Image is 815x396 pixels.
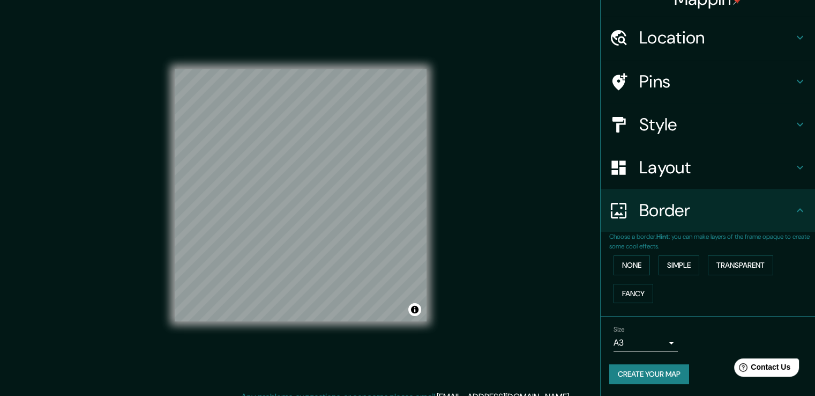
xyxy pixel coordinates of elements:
[601,103,815,146] div: Style
[609,232,815,251] p: Choose a border. : you can make layers of the frame opaque to create some cool effects.
[601,189,815,232] div: Border
[614,284,653,304] button: Fancy
[609,364,689,384] button: Create your map
[408,303,421,316] button: Toggle attribution
[175,69,427,321] canvas: Map
[601,16,815,59] div: Location
[614,334,678,351] div: A3
[639,200,794,221] h4: Border
[614,255,650,275] button: None
[639,157,794,178] h4: Layout
[639,27,794,48] h4: Location
[659,255,699,275] button: Simple
[720,354,803,384] iframe: Help widget launcher
[708,255,773,275] button: Transparent
[601,146,815,189] div: Layout
[614,325,625,334] label: Size
[656,232,669,241] b: Hint
[639,114,794,135] h4: Style
[639,71,794,92] h4: Pins
[601,60,815,103] div: Pins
